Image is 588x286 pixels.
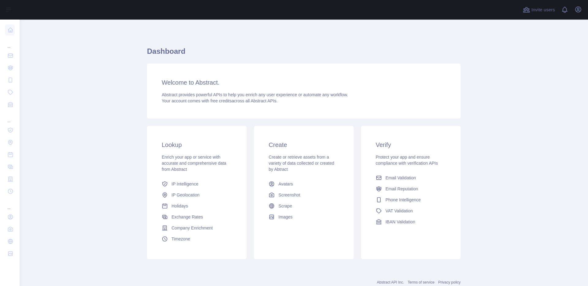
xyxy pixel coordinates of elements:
span: free credits [210,98,232,103]
span: Enrich your app or service with accurate and comprehensive data from Abstract [162,155,226,172]
div: ... [5,111,15,123]
span: VAT Validation [386,208,413,214]
h3: Lookup [162,141,232,149]
a: Abstract API Inc. [377,280,404,284]
button: Invite users [522,5,556,15]
span: Abstract provides powerful APIs to help you enrich any user experience or automate any workflow. [162,92,348,97]
span: Email Validation [386,175,416,181]
div: ... [5,198,15,210]
a: IBAN Validation [373,216,448,227]
a: VAT Validation [373,205,448,216]
span: Screenshot [278,192,300,198]
a: Email Reputation [373,183,448,194]
a: Privacy policy [438,280,461,284]
h3: Create [269,141,339,149]
a: Holidays [159,200,234,211]
span: Protect your app and ensure compliance with verification APIs [376,155,438,166]
a: Terms of service [408,280,434,284]
a: Screenshot [266,189,341,200]
h3: Verify [376,141,446,149]
div: ... [5,37,15,49]
span: Scrape [278,203,292,209]
span: IBAN Validation [386,219,415,225]
a: IP Intelligence [159,178,234,189]
a: Avatars [266,178,341,189]
span: Avatars [278,181,293,187]
span: Company Enrichment [171,225,213,231]
a: Email Validation [373,172,448,183]
a: Timezone [159,233,234,244]
h3: Welcome to Abstract. [162,78,446,87]
span: Your account comes with across all Abstract APIs. [162,98,277,103]
a: Company Enrichment [159,222,234,233]
span: IP Geolocation [171,192,200,198]
span: Images [278,214,292,220]
a: IP Geolocation [159,189,234,200]
span: IP Intelligence [171,181,198,187]
span: Create or retrieve assets from a variety of data collected or created by Abtract [269,155,334,172]
span: Invite users [531,6,555,13]
a: Phone Intelligence [373,194,448,205]
a: Scrape [266,200,341,211]
span: Timezone [171,236,190,242]
h1: Dashboard [147,46,461,61]
span: Phone Intelligence [386,197,421,203]
span: Email Reputation [386,186,418,192]
span: Exchange Rates [171,214,203,220]
a: Images [266,211,341,222]
a: Exchange Rates [159,211,234,222]
span: Holidays [171,203,188,209]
